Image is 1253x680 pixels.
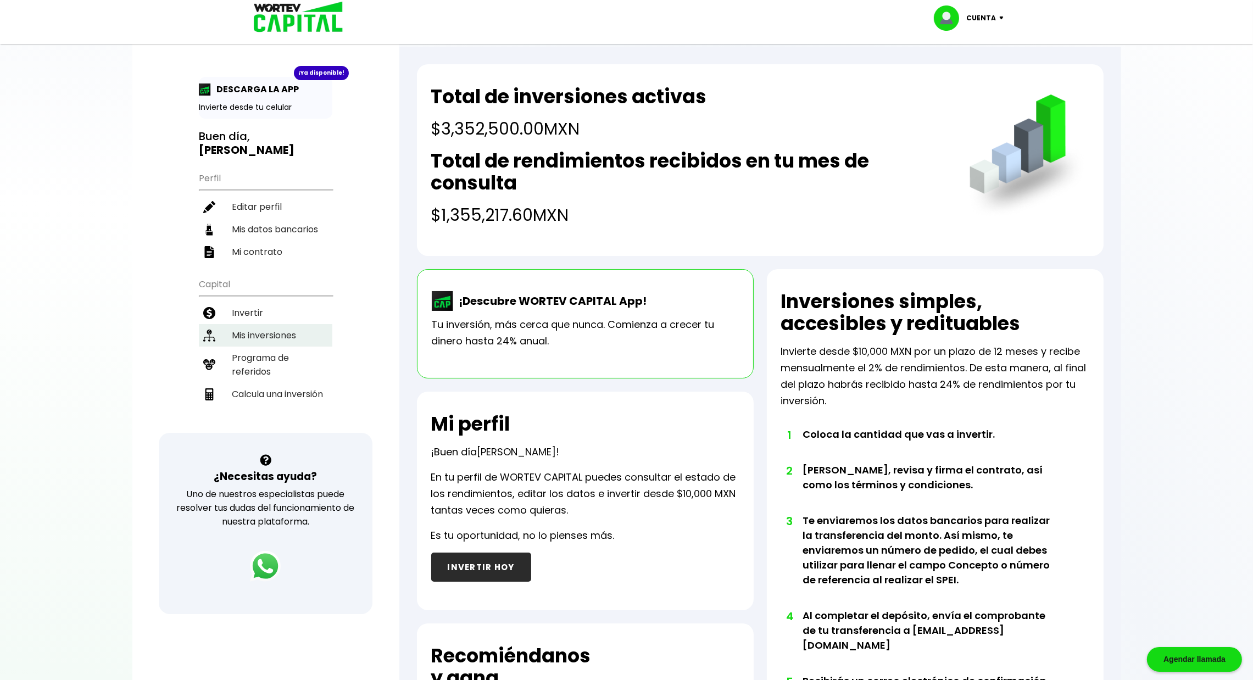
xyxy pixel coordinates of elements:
[203,224,215,236] img: datos-icon.10cf9172.svg
[294,66,349,80] div: ¡Ya disponible!
[431,150,947,194] h2: Total de rendimientos recibidos en tu mes de consulta
[787,513,792,529] span: 3
[199,302,332,324] a: Invertir
[432,316,739,349] p: Tu inversión, más cerca que nunca. Comienza a crecer tu dinero hasta 24% anual.
[199,383,332,405] a: Calcula una inversión
[431,527,615,544] p: Es tu oportunidad, no lo pienses más.
[199,196,332,218] a: Editar perfil
[431,116,707,141] h4: $3,352,500.00 MXN
[203,359,215,371] img: recomiendanos-icon.9b8e9327.svg
[199,83,211,96] img: app-icon
[431,413,510,435] h2: Mi perfil
[803,462,1059,513] li: [PERSON_NAME], revisa y firma el contrato, así como los términos y condiciones.
[787,608,792,625] span: 4
[431,86,707,108] h2: Total de inversiones activas
[803,513,1059,608] li: Te enviaremos los datos bancarios para realizar la transferencia del monto. Así mismo, te enviare...
[787,462,792,479] span: 2
[199,324,332,347] a: Mis inversiones
[965,94,1089,219] img: grafica.516fef24.png
[173,487,358,528] p: Uno de nuestros especialistas puede resolver tus dudas del funcionamiento de nuestra plataforma.
[781,291,1089,335] h2: Inversiones simples, accesibles y redituables
[996,16,1011,20] img: icon-down
[431,444,560,460] p: ¡Buen día !
[199,130,332,157] h3: Buen día,
[454,293,647,309] p: ¡Descubre WORTEV CAPITAL App!
[781,343,1089,409] p: Invierte desde $10,000 MXN por un plazo de 12 meses y recibe mensualmente el 2% de rendimientos. ...
[203,388,215,400] img: calculadora-icon.17d418c4.svg
[431,553,531,582] button: INVERTIR HOY
[803,427,1059,462] li: Coloca la cantidad que vas a invertir.
[1147,647,1242,672] div: Agendar llamada
[477,445,556,459] span: [PERSON_NAME]
[199,272,332,433] ul: Capital
[211,82,299,96] p: DESCARGA LA APP
[203,246,215,258] img: contrato-icon.f2db500c.svg
[250,551,281,582] img: logos_whatsapp-icon.242b2217.svg
[787,427,792,443] span: 1
[431,203,947,227] h4: $1,355,217.60 MXN
[199,166,332,263] ul: Perfil
[199,142,294,158] b: [PERSON_NAME]
[199,241,332,263] a: Mi contrato
[199,347,332,383] a: Programa de referidos
[203,307,215,319] img: invertir-icon.b3b967d7.svg
[199,218,332,241] a: Mis datos bancarios
[967,10,996,26] p: Cuenta
[934,5,967,31] img: profile-image
[431,469,739,519] p: En tu perfil de WORTEV CAPITAL puedes consultar el estado de los rendimientos, editar los datos e...
[199,102,332,113] p: Invierte desde tu celular
[214,469,317,484] h3: ¿Necesitas ayuda?
[203,330,215,342] img: inversiones-icon.6695dc30.svg
[803,608,1059,673] li: Al completar el depósito, envía el comprobante de tu transferencia a [EMAIL_ADDRESS][DOMAIN_NAME]
[203,201,215,213] img: editar-icon.952d3147.svg
[432,291,454,311] img: wortev-capital-app-icon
